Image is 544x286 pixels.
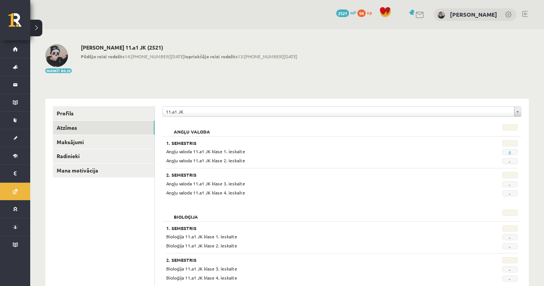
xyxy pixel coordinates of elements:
span: Angļu valoda 11.a1 JK klase 3. ieskaite [166,180,245,187]
a: 2521 mP [336,9,356,16]
span: Angļu valoda 11.a1 JK klase 2. ieskaite [166,157,245,163]
h3: 1. Semestris [166,225,457,231]
h3: 2. Semestris [166,172,457,177]
a: Maksājumi [53,135,155,149]
span: Bioloģija 11.a1 JK klase 1. ieskaite [166,233,237,239]
a: 94 xp [357,9,376,16]
span: 14:[PHONE_NUMBER][DATE] 13:[PHONE_NUMBER][DATE] [81,53,297,60]
span: - [502,234,518,240]
span: Bioloģija 11.a1 JK klase 4. ieskaite [166,275,237,281]
h2: Angļu valoda [166,124,218,132]
a: Mana motivācija [53,163,155,177]
a: 11.a1 JK [163,107,521,117]
a: Profils [53,106,155,120]
a: 8 [508,149,511,155]
span: Bioloģija 11.a1 JK klase 3. ieskaite [166,266,237,272]
span: - [502,190,518,196]
span: 2521 [336,9,349,17]
b: Pēdējo reizi redzēts [81,53,125,59]
span: Angļu valoda 11.a1 JK klase 1. ieskaite [166,148,245,154]
button: Mainīt bildi [45,68,72,73]
span: - [502,243,518,249]
span: - [502,181,518,187]
span: - [502,158,518,164]
span: 94 [357,9,366,17]
span: - [502,266,518,272]
img: Vaļerija Guka [437,11,445,19]
span: 11.a1 JK [166,107,511,117]
h3: 2. Semestris [166,257,457,263]
a: Radinieki [53,149,155,163]
span: Angļu valoda 11.a1 JK klase 4. ieskaite [166,190,245,196]
img: Vaļerija Guka [45,44,68,67]
h2: Bioloģija [166,210,206,217]
a: [PERSON_NAME] [450,11,497,18]
a: Atzīmes [53,121,155,135]
span: xp [367,9,372,16]
b: Iepriekšējo reizi redzēts [184,53,238,59]
h2: [PERSON_NAME] 11.a1 JK (2521) [81,44,297,51]
span: - [502,275,518,281]
a: Rīgas 1. Tālmācības vidusskola [8,13,30,32]
span: mP [350,9,356,16]
span: Bioloģija 11.a1 JK klase 2. ieskaite [166,242,237,249]
h3: 1. Semestris [166,140,457,146]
